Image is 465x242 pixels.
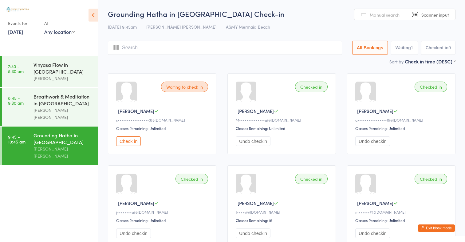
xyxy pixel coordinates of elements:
[118,200,154,206] span: [PERSON_NAME]
[2,127,98,165] a: 9:45 -10:45 amGrounding Hatha in [GEOGRAPHIC_DATA][PERSON_NAME] [PERSON_NAME]
[108,41,342,55] input: Search
[421,12,449,18] span: Scanner input
[411,45,413,50] div: 1
[116,228,151,238] button: Undo checkin
[33,75,93,82] div: [PERSON_NAME]
[238,200,274,206] span: [PERSON_NAME]
[415,174,447,184] div: Checked in
[8,134,26,144] time: 9:45 - 10:45 am
[355,126,449,131] div: Classes Remaining: Unlimited
[8,28,23,35] a: [DATE]
[355,218,449,223] div: Classes Remaining: Unlimited
[175,174,208,184] div: Checked in
[33,132,93,145] div: Grounding Hatha in [GEOGRAPHIC_DATA]
[226,24,270,30] span: ASMY Mermaid Beach
[8,64,24,74] time: 7:30 - 8:30 am
[418,224,455,232] button: Exit kiosk mode
[357,200,393,206] span: [PERSON_NAME]
[391,41,418,55] button: Waiting1
[116,218,210,223] div: Classes Remaining: Unlimited
[116,117,210,123] div: s•••••••••••••••••3@[DOMAIN_NAME]
[2,88,98,126] a: 8:45 -9:30 amBreathwork & Meditation in [GEOGRAPHIC_DATA][PERSON_NAME] [PERSON_NAME]
[108,24,137,30] span: [DATE] 9:45am
[355,209,449,215] div: m••••••7@[DOMAIN_NAME]
[236,117,329,123] div: M••••••••••••••u@[DOMAIN_NAME]
[355,117,449,123] div: a••••••••••••••••0@[DOMAIN_NAME]
[236,209,329,215] div: t••••y@[DOMAIN_NAME]
[355,228,390,238] button: Undo checkin
[2,56,98,87] a: 7:30 -8:30 amVinyasa Flow in [GEOGRAPHIC_DATA][PERSON_NAME]
[161,82,208,92] div: Waiting to check in
[236,228,270,238] button: Undo checkin
[357,108,393,114] span: [PERSON_NAME]
[421,41,456,55] button: Checked in9
[33,145,93,159] div: [PERSON_NAME] [PERSON_NAME]
[33,61,93,75] div: Vinyasa Flow in [GEOGRAPHIC_DATA]
[236,136,270,146] button: Undo checkin
[236,126,329,131] div: Classes Remaining: Unlimited
[116,209,210,215] div: j••••••••a@[DOMAIN_NAME]
[6,7,29,12] img: Australian School of Meditation & Yoga (Gold Coast)
[448,45,451,50] div: 9
[116,136,141,146] button: Check in
[236,218,329,223] div: Classes Remaining: 15
[370,12,400,18] span: Manual search
[8,95,24,105] time: 8:45 - 9:30 am
[295,82,328,92] div: Checked in
[295,174,328,184] div: Checked in
[415,82,447,92] div: Checked in
[44,18,75,28] div: At
[33,107,93,121] div: [PERSON_NAME] [PERSON_NAME]
[8,18,38,28] div: Events for
[146,24,216,30] span: [PERSON_NAME] [PERSON_NAME]
[355,136,390,146] button: Undo checkin
[352,41,388,55] button: All Bookings
[238,108,274,114] span: [PERSON_NAME]
[118,108,154,114] span: [PERSON_NAME]
[389,58,404,65] label: Sort by
[108,9,455,19] h2: Grounding Hatha in [GEOGRAPHIC_DATA] Check-in
[33,93,93,107] div: Breathwork & Meditation in [GEOGRAPHIC_DATA]
[116,126,210,131] div: Classes Remaining: Unlimited
[44,28,75,35] div: Any location
[405,58,455,65] div: Check in time (DESC)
